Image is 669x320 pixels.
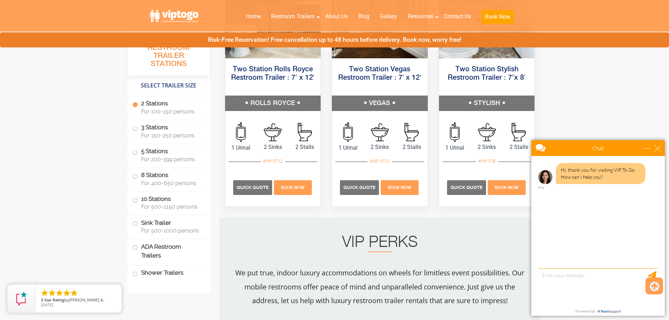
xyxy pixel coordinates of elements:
[273,184,313,190] a: Book Now
[41,297,43,302] span: 5
[41,298,116,303] span: by
[439,144,471,152] span: 1 Urinal
[141,203,202,210] span: For 500-1150 persons
[132,266,205,281] label: Shower Trailers
[320,9,353,24] a: About Us
[527,136,669,320] iframe: Live Chat Box
[402,9,439,24] a: Resources
[41,302,53,307] span: [DATE]
[298,123,312,141] img: an icon of stall
[237,185,269,190] span: Quick Quote
[340,184,380,190] a: Quick Quote
[231,66,314,81] a: Two Station Rolls Royce Restroom Trailer : 7′ x 12′
[375,9,402,24] a: Gallery
[332,144,364,152] span: 1 Urinal
[234,235,526,252] h2: VIP PERKS
[343,122,353,142] img: an icon of urinal
[439,9,476,24] a: Contact Us
[448,66,525,81] a: Two Station Stylish Restroom Trailer : 7’x 8′
[225,96,321,111] h5: ROLLS ROYCE
[132,168,205,190] label: 8 Stations
[476,157,498,166] div: #VIP S78
[44,297,64,302] span: Star Rating
[141,180,202,187] span: For 400-650 persons
[236,122,246,142] img: an icon of urinal
[63,289,71,297] li: 
[451,185,483,190] span: Quick Quote
[234,266,526,307] p: We put true, indoor luxury accommodations on wheels for limitless event possibilities. Our mobile...
[495,185,519,190] span: Book Now
[487,184,526,190] a: Book Now
[40,289,49,297] li: 
[364,143,396,151] span: 2 Sinks
[447,184,487,190] a: Quick Quote
[48,289,56,297] li: 
[481,10,514,24] button: Book Now
[353,9,375,24] a: Blog
[141,227,202,234] span: For 500-1000 persons
[132,215,205,237] label: Sink Trailer
[503,143,535,151] span: 2 Stalls
[233,184,273,190] a: Quick Quote
[388,185,412,190] span: Book Now
[132,192,205,214] label: 10 Stations
[471,143,503,151] span: 2 Sinks
[69,297,104,302] span: [PERSON_NAME] &.
[132,120,205,142] label: 3 Stations
[241,9,266,24] a: Home
[281,185,305,190] span: Book Now
[439,96,535,111] h5: STYLISH
[367,157,392,166] div: #VIP V712
[396,143,428,151] span: 2 Stalls
[70,289,78,297] li: 
[261,157,285,166] div: #VIP R712
[127,33,210,76] h3: All Portable Restroom Trailer Stations
[450,122,460,142] img: an icon of urinal
[132,96,205,118] label: 2 Stations
[478,123,496,141] img: an icon of sink
[127,79,210,92] h4: Select Trailer Size
[338,66,421,81] a: Two Station Vegas Restroom Trailer : 7′ x 12′
[476,9,519,28] a: Book Now
[225,144,257,152] span: 1 Urinal
[257,143,289,151] span: 2 Sinks
[343,185,375,190] span: Quick Quote
[512,123,526,141] img: an icon of stall
[332,96,428,111] h5: VEGAS
[141,156,202,163] span: For 200-399 persons
[55,289,64,297] li: 
[371,123,389,141] img: an icon of sink
[289,143,321,151] span: 2 Stalls
[132,239,205,263] label: ADA Restroom Trailers
[132,144,205,166] label: 5 Stations
[14,292,28,306] img: Review Rating
[405,123,419,141] img: an icon of stall
[141,108,202,115] span: For 100-150 persons
[141,132,202,139] span: For 150-250 persons
[266,9,320,24] a: Restroom Trailers
[264,123,282,141] img: an icon of sink
[380,184,420,190] a: Book Now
